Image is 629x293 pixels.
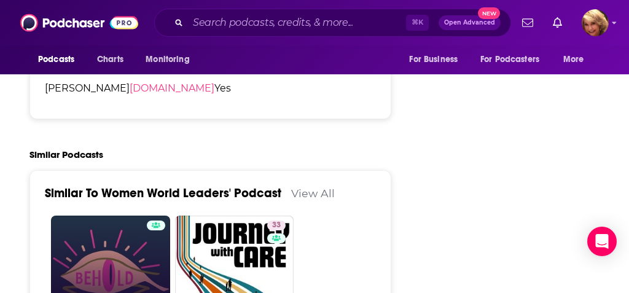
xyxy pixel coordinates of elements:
[130,82,214,94] a: [DOMAIN_NAME]
[409,51,458,68] span: For Business
[267,221,286,230] a: 33
[582,9,609,36] button: Show profile menu
[146,51,189,68] span: Monitoring
[29,149,103,160] h2: Similar Podcasts
[548,12,567,33] a: Show notifications dropdown
[214,82,297,94] span: Yes
[89,48,131,71] a: Charts
[45,82,130,94] span: [PERSON_NAME]
[444,20,495,26] span: Open Advanced
[137,48,205,71] button: open menu
[188,13,406,33] input: Search podcasts, credits, & more...
[517,12,538,33] a: Show notifications dropdown
[582,9,609,36] img: User Profile
[406,15,429,31] span: ⌘ K
[478,7,500,19] span: New
[97,51,123,68] span: Charts
[154,9,511,37] div: Search podcasts, credits, & more...
[45,186,281,201] a: Similar To Women World Leaders' Podcast
[439,15,501,30] button: Open AdvancedNew
[555,48,600,71] button: open menu
[563,51,584,68] span: More
[400,48,473,71] button: open menu
[272,219,281,232] span: 33
[472,48,557,71] button: open menu
[582,9,609,36] span: Logged in as SuzNiles
[480,51,539,68] span: For Podcasters
[587,227,617,256] div: Open Intercom Messenger
[29,48,90,71] button: open menu
[38,51,74,68] span: Podcasts
[291,187,335,200] a: View All
[20,11,138,34] img: Podchaser - Follow, Share and Rate Podcasts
